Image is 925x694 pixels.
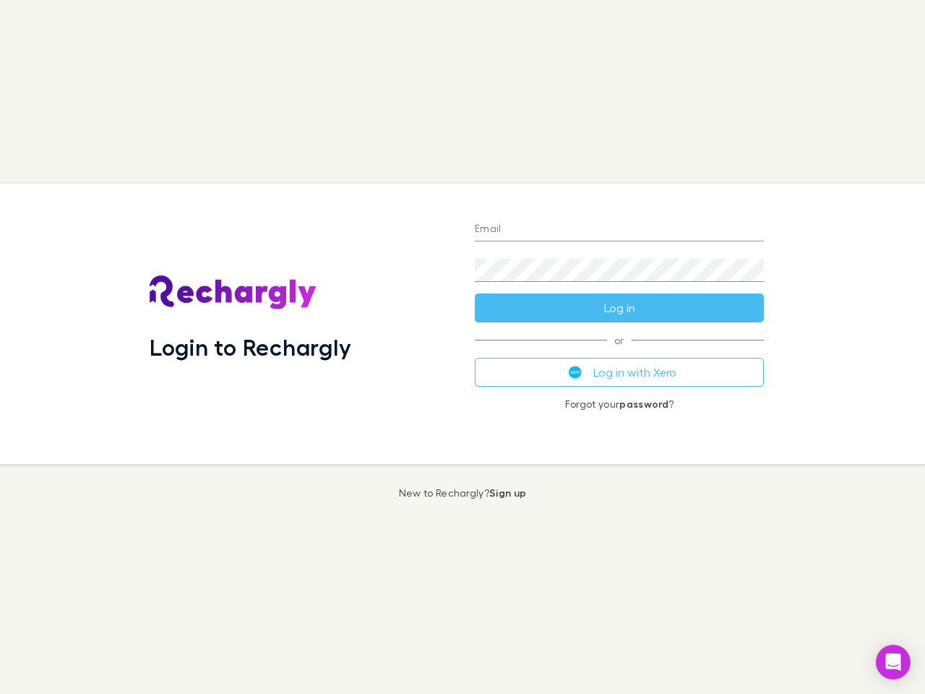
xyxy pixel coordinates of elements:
div: Open Intercom Messenger [876,645,911,680]
button: Log in [475,294,764,322]
button: Log in with Xero [475,358,764,387]
a: password [619,398,668,410]
h1: Login to Rechargly [150,333,351,361]
img: Rechargly's Logo [150,275,317,310]
p: New to Rechargly? [399,487,527,499]
img: Xero's logo [569,366,582,379]
p: Forgot your ? [475,398,764,410]
a: Sign up [489,487,526,499]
